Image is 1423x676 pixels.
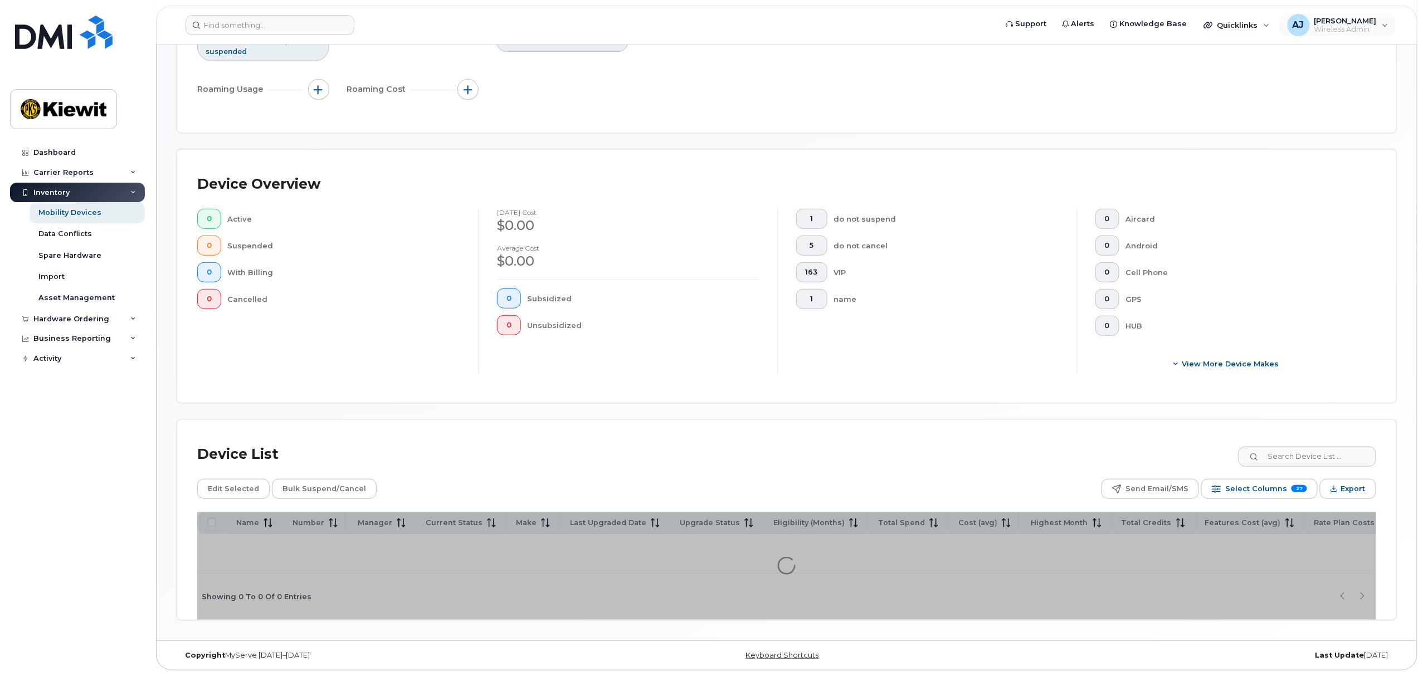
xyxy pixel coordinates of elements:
button: 0 [497,288,521,308]
span: 1 [806,295,818,303]
button: Send Email/SMS [1102,479,1199,499]
div: Quicklinks [1196,14,1278,36]
button: 0 [1095,289,1119,309]
strong: Copyright [185,651,225,659]
button: Select Columns 27 [1201,479,1318,499]
button: 0 [1095,262,1119,282]
a: Alerts [1054,13,1103,35]
input: Search Device List ... [1239,447,1376,467]
span: AJ [1293,18,1304,32]
button: Bulk Suspend/Cancel [272,479,377,499]
h4: [DATE] cost [497,209,760,216]
div: Device List [197,440,279,469]
div: do not suspend [834,209,1060,229]
button: Edit Selected [197,479,270,499]
div: Device Overview [197,170,320,199]
h4: Average cost [497,244,760,252]
span: 0 [506,321,511,330]
button: 0 [1095,236,1119,256]
div: Active [228,209,461,229]
button: 0 [1095,209,1119,229]
button: View More Device Makes [1095,354,1358,374]
button: 0 [497,315,521,335]
div: Cell Phone [1126,262,1359,282]
button: 1 [796,289,827,309]
iframe: Messenger Launcher [1375,628,1415,668]
span: Knowledge Base [1120,18,1187,30]
span: Bulk Suspend/Cancel [282,481,366,497]
div: Aircard [1126,209,1359,229]
span: Quicklinks [1217,21,1258,30]
button: 1 [796,209,827,229]
div: Android [1126,236,1359,256]
span: Roaming Usage [197,84,267,95]
a: Keyboard Shortcuts [746,651,819,659]
span: Send Email/SMS [1125,481,1188,497]
span: 0 [207,268,212,277]
span: 0 [207,295,212,303]
span: Support [1015,18,1046,30]
span: Export [1341,481,1366,497]
div: $0.00 [497,216,760,235]
span: 0 [207,214,212,223]
button: 0 [197,262,221,282]
span: 5 [806,241,818,250]
span: 0 [1105,241,1110,250]
span: 0 [207,241,212,250]
div: VIP [834,262,1060,282]
div: GPS [1126,289,1359,309]
div: Unsubsidized [528,315,761,335]
div: $0.00 [497,252,760,271]
button: 0 [197,236,221,256]
a: Support [998,13,1054,35]
span: Roaming Cost [347,84,410,95]
span: 0 [506,294,511,303]
strong: Last Update [1315,651,1364,659]
div: name [834,289,1060,309]
span: suspended [206,47,247,56]
span: 27 [1292,485,1307,492]
button: 0 [1095,316,1119,336]
span: 163 [806,268,818,277]
span: View More Device Makes [1182,359,1279,369]
span: 0 [1105,321,1110,330]
span: 1 [806,214,818,223]
span: 0 [1105,268,1110,277]
div: [DATE] [990,651,1397,660]
span: Edit Selected [208,481,259,497]
span: Select Columns [1225,481,1287,497]
button: 163 [796,262,827,282]
input: Find something... [186,15,354,35]
div: HUB [1126,316,1359,336]
span: Alerts [1071,18,1095,30]
span: 0 [1105,295,1110,303]
button: 0 [197,209,221,229]
div: With Billing [228,262,461,282]
button: 5 [796,236,827,256]
a: Knowledge Base [1103,13,1195,35]
div: Cancelled [228,289,461,309]
div: Alec Johnston [1280,14,1396,36]
div: MyServe [DATE]–[DATE] [177,651,583,660]
button: Export [1320,479,1376,499]
div: Subsidized [528,288,761,308]
button: 0 [197,289,221,309]
div: do not cancel [834,236,1060,256]
span: Wireless Admin [1314,25,1377,34]
span: [PERSON_NAME] [1314,16,1377,25]
div: Suspended [228,236,461,256]
span: 0 [1105,214,1110,223]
